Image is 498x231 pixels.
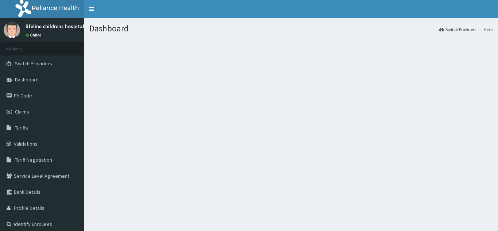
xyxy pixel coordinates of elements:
[26,32,43,38] a: Online
[477,26,493,32] li: Here
[15,108,29,115] span: Claims
[26,24,84,29] p: lifeline childrens hospital
[4,22,20,38] img: User Image
[15,157,52,163] span: Tariff Negotiation
[89,24,493,33] h1: Dashboard
[15,76,39,83] span: Dashboard
[15,124,28,131] span: Tariffs
[439,26,476,32] a: Switch Providers
[15,60,52,67] span: Switch Providers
